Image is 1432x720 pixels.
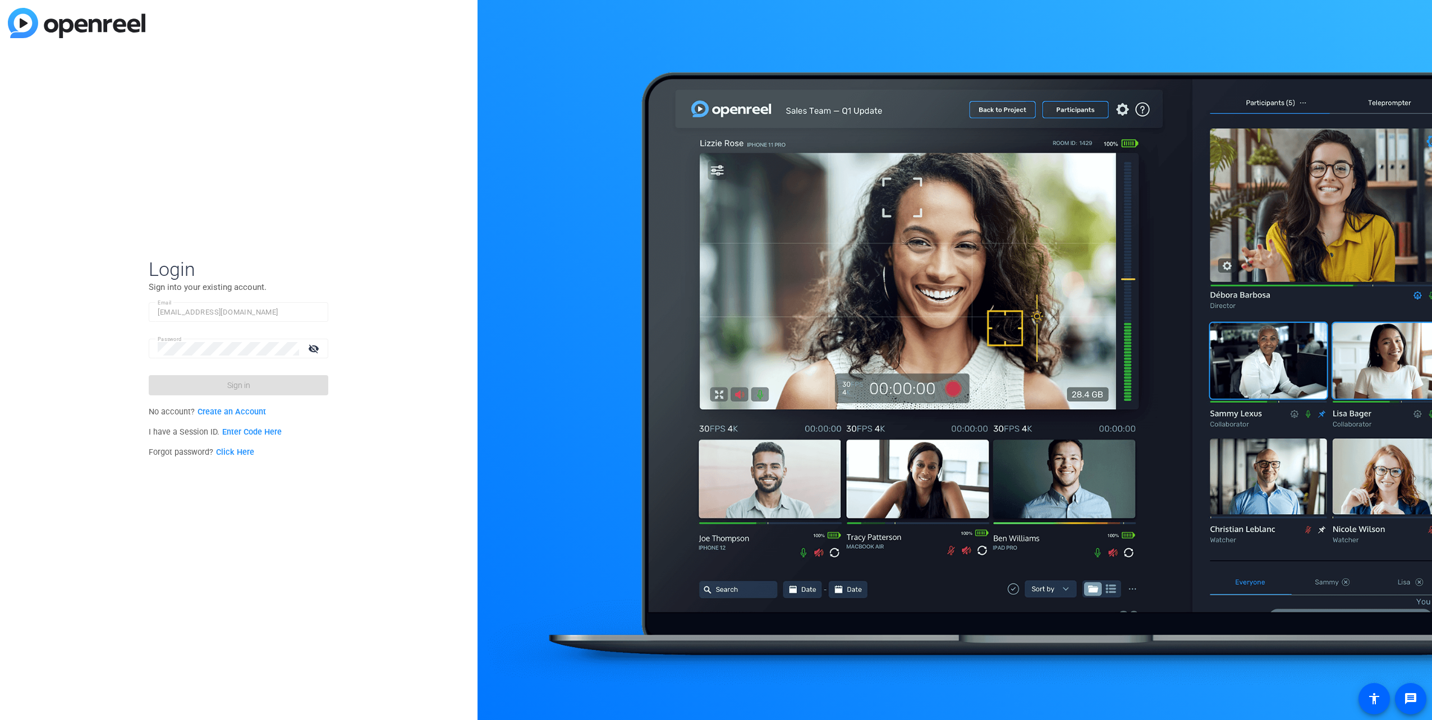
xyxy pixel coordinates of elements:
mat-icon: message [1404,692,1417,705]
a: Enter Code Here [222,427,282,437]
mat-label: Password [158,336,182,342]
mat-label: Email [158,299,172,306]
span: I have a Session ID. [149,427,282,437]
img: blue-gradient.svg [8,8,145,38]
a: Click Here [216,447,254,457]
input: Enter Email Address [158,306,319,319]
mat-icon: accessibility [1367,692,1381,705]
span: No account? [149,407,266,417]
mat-icon: visibility_off [301,340,328,357]
span: Login [149,257,328,281]
span: Forgot password? [149,447,254,457]
p: Sign into your existing account. [149,281,328,293]
a: Create an Account [198,407,266,417]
